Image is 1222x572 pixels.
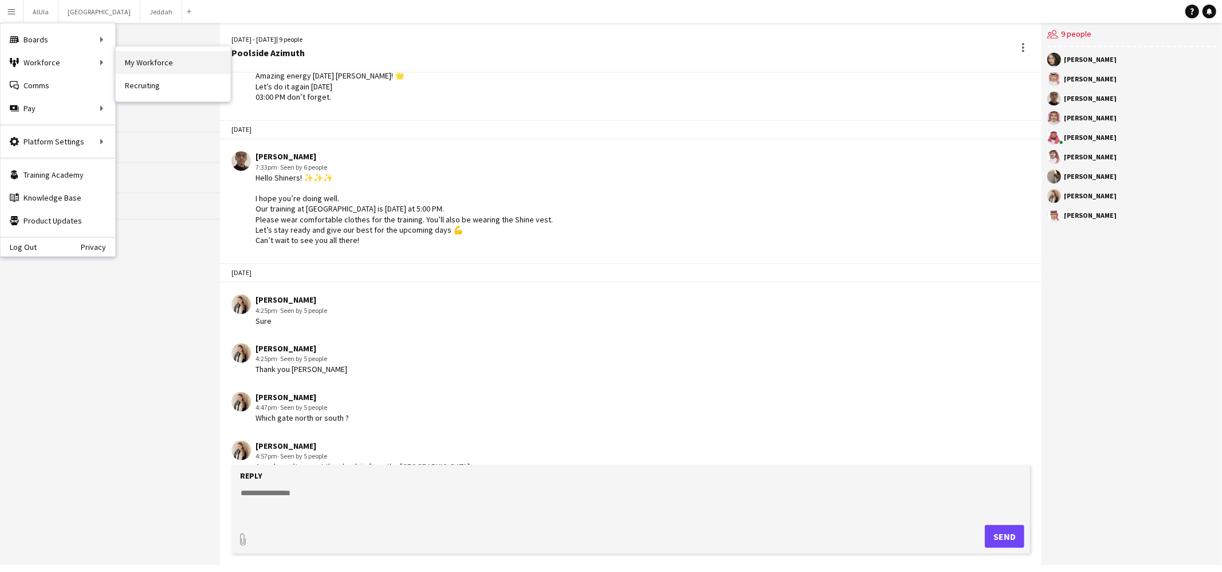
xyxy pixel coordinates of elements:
div: Amazing energy [DATE] [PERSON_NAME]! 🌟 Let’s do it again [DATE] 03:00 PM don’t forget. [256,70,404,102]
div: [PERSON_NAME] [1064,134,1117,141]
div: [PERSON_NAME] [256,151,553,162]
button: Send [985,525,1024,548]
div: Poolside Azimuth [26,169,209,179]
div: [PERSON_NAME] [1064,95,1117,102]
div: Boards [1,28,115,51]
div: 4:47pm [256,402,349,413]
div: [PERSON_NAME] [1064,154,1117,160]
span: · Seen by 5 people [277,452,327,460]
a: Privacy [81,242,115,252]
a: Log Out [1,242,37,252]
div: Thank you [PERSON_NAME] [256,364,347,374]
a: Comms [1,74,115,97]
label: Reply [240,471,262,481]
a: Recruiting [116,74,230,97]
div: System notifications [26,201,209,211]
div: App doesn’t accept the check in from the [GEOGRAPHIC_DATA] [256,461,470,472]
div: [PERSON_NAME] [256,343,347,354]
a: Knowledge Base [1,186,115,209]
div: [PERSON_NAME] [1064,56,1117,63]
div: [PERSON_NAME] [1064,212,1117,219]
div: [DATE] - [DATE] [26,179,209,187]
div: [DATE] [220,263,1042,283]
div: Poolside Azimuth [231,48,305,58]
div: [PERSON_NAME] [256,392,349,402]
div: [PERSON_NAME] [256,295,327,305]
div: [DATE] - [DATE] | 9 people [231,34,305,45]
div: [PERSON_NAME] [1064,76,1117,83]
div: 4:25pm [256,354,347,364]
div: 7:33pm [256,162,553,173]
div: 4:57pm [256,451,470,461]
button: Jeddah [140,1,182,23]
button: [GEOGRAPHIC_DATA] [58,1,140,23]
div: [PERSON_NAME] [1064,115,1117,122]
div: 4:25pm [256,305,327,316]
div: [DATE] [220,120,1042,139]
span: · Seen by 5 people [277,403,327,412]
div: Sure [256,316,327,326]
button: AlUla [23,1,58,23]
span: · Seen by 5 people [277,306,327,315]
div: Workforce [1,51,115,74]
a: My Workforce [116,51,230,74]
span: · Seen by 5 people [277,354,327,363]
div: Pay [1,97,115,120]
div: [PERSON_NAME] [1064,173,1117,180]
div: [PERSON_NAME] [256,441,470,451]
div: AFT_R VIB [26,138,209,148]
div: [DATE] - [DATE] [26,148,209,156]
div: [DATE] - [DATE] [26,118,209,126]
div: [PERSON_NAME] [1064,193,1117,199]
div: 9 people [1047,23,1216,47]
div: Which gate north or south ? [256,413,349,423]
div: Platform Settings [1,130,115,153]
a: Training Academy [1,163,115,186]
a: Product Updates [1,209,115,232]
span: · Seen by 6 people [277,163,327,171]
div: AFT_R GA [26,107,209,117]
div: Hello Shiners! ✨✨✨ I hope you’re doing well. Our training at [GEOGRAPHIC_DATA] is [DATE] at 5:00 ... [256,173,553,245]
